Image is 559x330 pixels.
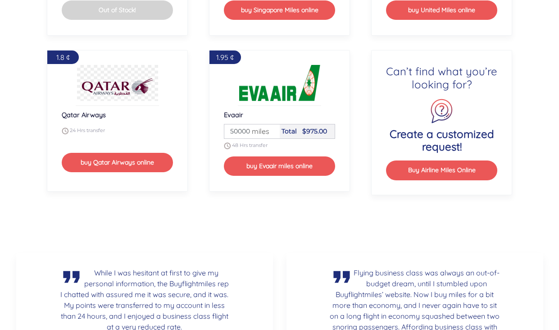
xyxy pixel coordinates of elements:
img: Buy Qatar Airways Airline miles online [77,65,158,101]
img: Quote [59,267,83,287]
a: buy Qatar Airways online [62,157,173,166]
span: 1.8 ¢ [56,53,70,62]
span: 48 Hrs transfer [232,142,268,148]
img: Quote [330,267,354,287]
img: schedule.png [224,142,231,149]
button: buy Evaair miles online [224,156,336,176]
h4: Create a customized request! [386,128,498,154]
img: question icon [429,98,454,124]
span: Evaair [224,110,243,119]
img: schedule.png [62,128,68,134]
span: miles [247,126,269,137]
h4: Can’t find what you’re looking for? [386,65,498,91]
span: $975.00 [302,127,327,135]
span: 1.95 ¢ [216,53,234,62]
span: 24 Hrs transfer [70,127,105,133]
span: Qatar Airways [62,110,106,119]
span: Total [282,127,297,135]
button: Buy Airline Miles Online [386,160,498,180]
button: Out of Stock! [62,0,173,20]
button: buy Singapore Miles online [224,0,336,20]
button: buy Qatar Airways online [62,153,173,172]
button: buy United Miles online [386,0,498,20]
img: Buy Evaair Airline miles online [239,65,320,101]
